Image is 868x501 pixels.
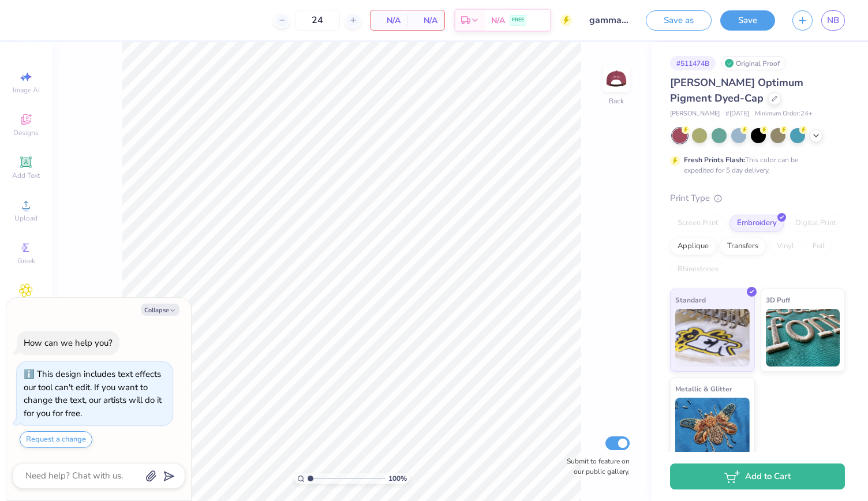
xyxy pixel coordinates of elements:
[788,215,844,232] div: Digital Print
[295,10,340,31] input: – –
[670,238,716,255] div: Applique
[24,337,113,349] div: How can we help you?
[766,309,840,367] img: 3D Puff
[491,14,505,27] span: N/A
[12,171,40,180] span: Add Text
[14,214,38,223] span: Upload
[725,109,749,119] span: # [DATE]
[720,10,775,31] button: Save
[684,155,826,175] div: This color can be expedited for 5 day delivery.
[13,85,40,95] span: Image AI
[675,309,750,367] img: Standard
[560,456,630,477] label: Submit to feature on our public gallery.
[670,192,845,205] div: Print Type
[821,10,845,31] a: NB
[581,9,637,32] input: Untitled Design
[684,155,745,164] strong: Fresh Prints Flash:
[141,304,179,316] button: Collapse
[670,76,803,105] span: [PERSON_NAME] Optimum Pigment Dyed-Cap
[414,14,437,27] span: N/A
[827,14,839,27] span: NB
[670,215,726,232] div: Screen Print
[670,56,716,70] div: # 511474B
[13,128,39,137] span: Designs
[675,383,732,395] span: Metallic & Glitter
[377,14,401,27] span: N/A
[720,238,766,255] div: Transfers
[24,368,162,419] div: This design includes text effects our tool can't edit. If you want to change the text, our artist...
[675,294,706,306] span: Standard
[670,463,845,489] button: Add to Cart
[670,261,726,278] div: Rhinestones
[605,67,628,90] img: Back
[646,10,712,31] button: Save as
[512,16,524,24] span: FREE
[805,238,832,255] div: Foil
[721,56,786,70] div: Original Proof
[20,431,92,448] button: Request a change
[729,215,784,232] div: Embroidery
[755,109,813,119] span: Minimum Order: 24 +
[766,294,790,306] span: 3D Puff
[769,238,802,255] div: Vinyl
[17,256,35,266] span: Greek
[609,96,624,106] div: Back
[6,299,46,317] span: Clipart & logos
[670,109,720,119] span: [PERSON_NAME]
[388,473,407,484] span: 100 %
[675,398,750,455] img: Metallic & Glitter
